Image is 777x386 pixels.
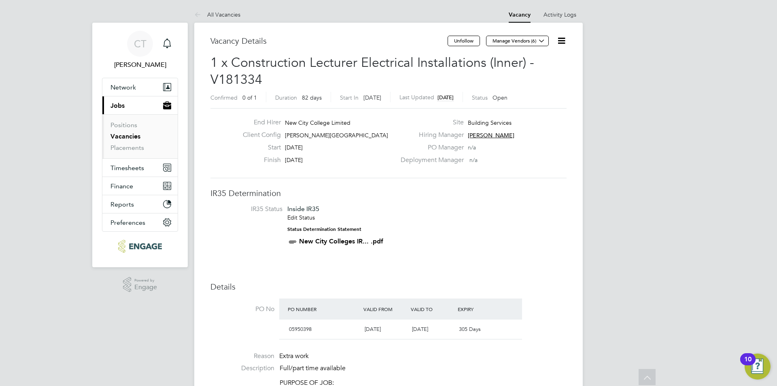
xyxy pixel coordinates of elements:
[275,94,297,101] label: Duration
[102,78,178,96] button: Network
[472,94,488,101] label: Status
[110,83,136,91] span: Network
[236,131,281,139] label: Client Config
[340,94,359,101] label: Start In
[210,305,274,313] label: PO No
[285,156,303,164] span: [DATE]
[110,121,137,129] a: Positions
[468,119,512,126] span: Building Services
[210,36,448,46] h3: Vacancy Details
[456,302,503,316] div: Expiry
[285,144,303,151] span: [DATE]
[110,164,144,172] span: Timesheets
[302,94,322,101] span: 82 days
[102,195,178,213] button: Reports
[210,352,274,360] label: Reason
[287,214,315,221] a: Edit Status
[134,277,157,284] span: Powered by
[365,326,381,333] span: [DATE]
[396,143,464,152] label: PO Manager
[543,11,576,18] a: Activity Logs
[110,200,134,208] span: Reports
[279,352,309,360] span: Extra work
[242,94,257,101] span: 0 of 1
[448,36,480,46] button: Unfollow
[287,226,361,232] strong: Status Determination Statement
[110,132,140,140] a: Vacancies
[509,11,531,18] a: Vacancy
[210,282,567,292] h3: Details
[123,277,157,292] a: Powered byEngage
[396,156,464,164] label: Deployment Manager
[102,213,178,231] button: Preferences
[493,94,507,101] span: Open
[110,144,144,151] a: Placements
[194,11,240,18] a: All Vacancies
[92,23,188,267] nav: Main navigation
[210,94,238,101] label: Confirmed
[437,94,454,101] span: [DATE]
[409,302,456,316] div: Valid To
[468,132,514,139] span: [PERSON_NAME]
[102,240,178,253] a: Go to home page
[299,237,383,245] a: New City Colleges IR... .pdf
[745,354,771,380] button: Open Resource Center, 10 new notifications
[412,326,428,333] span: [DATE]
[285,119,350,126] span: New City College Limited
[280,364,567,373] p: Full/part time available
[744,359,752,370] div: 10
[210,55,534,87] span: 1 x Construction Lecturer Electrical Installations (Inner) - V181334
[210,364,274,373] label: Description
[469,156,478,164] span: n/a
[102,96,178,114] button: Jobs
[236,118,281,127] label: End Hirer
[236,143,281,152] label: Start
[287,205,319,213] span: Inside IR35
[286,302,361,316] div: PO Number
[486,36,549,46] button: Manage Vendors (6)
[219,205,282,213] label: IR35 Status
[396,118,464,127] label: Site
[285,132,388,139] span: [PERSON_NAME][GEOGRAPHIC_DATA]
[396,131,464,139] label: Hiring Manager
[289,326,312,333] span: 05950398
[110,219,145,226] span: Preferences
[118,240,161,253] img: ncclondon-logo-retina.png
[102,60,178,70] span: Christopher Taylor
[110,102,125,109] span: Jobs
[134,38,146,49] span: CT
[459,326,481,333] span: 305 Days
[102,159,178,177] button: Timesheets
[399,94,434,101] label: Last Updated
[134,284,157,291] span: Engage
[236,156,281,164] label: Finish
[210,188,567,198] h3: IR35 Determination
[102,31,178,70] a: CT[PERSON_NAME]
[102,177,178,195] button: Finance
[361,302,409,316] div: Valid From
[102,114,178,158] div: Jobs
[110,182,133,190] span: Finance
[468,144,476,151] span: n/a
[363,94,381,101] span: [DATE]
